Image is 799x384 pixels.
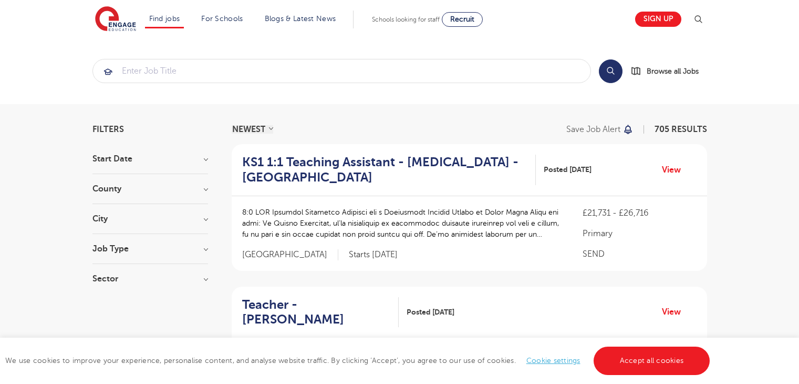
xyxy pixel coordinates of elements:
span: 705 RESULTS [655,125,707,134]
a: Find jobs [149,15,180,23]
h2: KS1 1:1 Teaching Assistant - [MEDICAL_DATA] - [GEOGRAPHIC_DATA] [242,155,527,185]
a: Browse all Jobs [631,65,707,77]
a: Accept all cookies [594,347,710,375]
span: Posted [DATE] [407,307,454,318]
a: Teacher - [PERSON_NAME] [242,297,399,328]
span: Browse all Jobs [647,65,699,77]
h3: Job Type [92,245,208,253]
h3: City [92,215,208,223]
p: Save job alert [566,125,620,134]
p: SEND [583,248,696,260]
p: Starts [DATE] [349,249,398,260]
a: Sign up [635,12,681,27]
input: Submit [93,59,590,83]
a: Blogs & Latest News [265,15,336,23]
p: £21,731 - £26,716 [583,207,696,219]
a: View [662,163,689,177]
a: KS1 1:1 Teaching Assistant - [MEDICAL_DATA] - [GEOGRAPHIC_DATA] [242,155,536,185]
a: For Schools [201,15,243,23]
h2: Teacher - [PERSON_NAME] [242,297,391,328]
img: Engage Education [95,6,136,33]
span: Filters [92,125,124,134]
div: Submit [92,59,591,83]
h3: County [92,185,208,193]
p: 8:0 LOR Ipsumdol Sitametco Adipisci eli s Doeiusmodt Incidid Utlabo et Dolor Magna Aliqu eni admi... [242,207,562,240]
p: Primary [583,227,696,240]
span: Recruit [450,15,474,23]
button: Save job alert [566,125,634,134]
span: We use cookies to improve your experience, personalise content, and analyse website traffic. By c... [5,357,712,365]
a: Recruit [442,12,483,27]
span: Posted [DATE] [544,164,592,175]
a: View [662,305,689,319]
button: Search [599,59,622,83]
h3: Sector [92,275,208,283]
a: Cookie settings [526,357,580,365]
h3: Start Date [92,155,208,163]
span: [GEOGRAPHIC_DATA] [242,249,338,260]
span: Schools looking for staff [372,16,440,23]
